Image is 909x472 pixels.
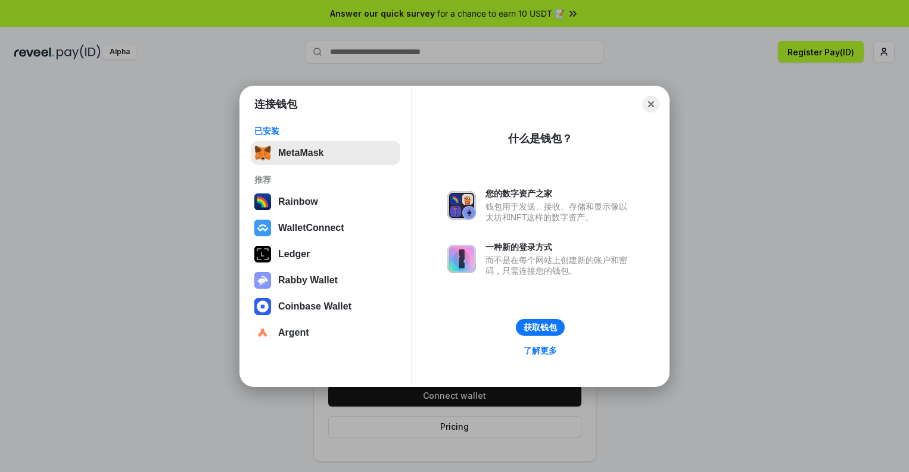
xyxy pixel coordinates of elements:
button: Ledger [251,242,400,266]
button: 获取钱包 [516,319,565,336]
button: Argent [251,321,400,345]
div: 获取钱包 [524,322,557,333]
img: svg+xml,%3Csvg%20width%3D%22120%22%20height%3D%22120%22%20viewBox%3D%220%200%20120%20120%22%20fil... [254,193,271,210]
img: svg+xml,%3Csvg%20width%3D%2228%22%20height%3D%2228%22%20viewBox%3D%220%200%2028%2028%22%20fill%3D... [254,324,271,341]
div: Argent [278,327,309,338]
div: 而不是在每个网站上创建新的账户和密码，只需连接您的钱包。 [485,255,633,276]
button: WalletConnect [251,216,400,240]
div: WalletConnect [278,223,344,233]
img: svg+xml,%3Csvg%20width%3D%2228%22%20height%3D%2228%22%20viewBox%3D%220%200%2028%2028%22%20fill%3D... [254,220,271,236]
div: Rainbow [278,196,318,207]
button: Rabby Wallet [251,268,400,292]
div: 已安装 [254,126,397,136]
button: MetaMask [251,141,400,165]
div: Rabby Wallet [278,275,338,286]
button: Coinbase Wallet [251,295,400,318]
img: svg+xml,%3Csvg%20xmlns%3D%22http%3A%2F%2Fwww.w3.org%2F2000%2Fsvg%22%20fill%3D%22none%22%20viewBox... [447,245,476,273]
div: Coinbase Wallet [278,301,351,312]
img: svg+xml,%3Csvg%20xmlns%3D%22http%3A%2F%2Fwww.w3.org%2F2000%2Fsvg%22%20fill%3D%22none%22%20viewBox... [447,191,476,220]
div: 钱包用于发送、接收、存储和显示像以太坊和NFT这样的数字资产。 [485,201,633,223]
div: 一种新的登录方式 [485,242,633,252]
img: svg+xml,%3Csvg%20fill%3D%22none%22%20height%3D%2233%22%20viewBox%3D%220%200%2035%2033%22%20width%... [254,145,271,161]
button: Close [643,96,659,112]
img: svg+xml,%3Csvg%20xmlns%3D%22http%3A%2F%2Fwww.w3.org%2F2000%2Fsvg%22%20fill%3D%22none%22%20viewBox... [254,272,271,289]
div: 您的数字资产之家 [485,188,633,199]
button: Rainbow [251,190,400,214]
div: 推荐 [254,174,397,185]
h1: 连接钱包 [254,97,297,111]
a: 了解更多 [516,343,564,358]
img: svg+xml,%3Csvg%20width%3D%2228%22%20height%3D%2228%22%20viewBox%3D%220%200%2028%2028%22%20fill%3D... [254,298,271,315]
div: 了解更多 [524,345,557,356]
div: MetaMask [278,148,323,158]
img: svg+xml,%3Csvg%20xmlns%3D%22http%3A%2F%2Fwww.w3.org%2F2000%2Fsvg%22%20width%3D%2228%22%20height%3... [254,246,271,262]
div: 什么是钱包？ [508,132,572,146]
div: Ledger [278,249,310,260]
